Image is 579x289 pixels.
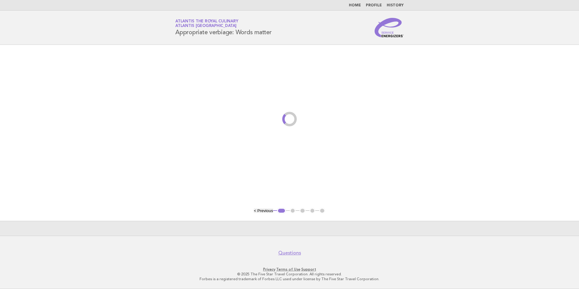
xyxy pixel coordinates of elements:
a: Support [301,267,316,271]
a: Questions [278,250,301,256]
a: Profile [366,4,382,7]
a: Terms of Use [276,267,300,271]
p: Forbes is a registered trademark of Forbes LLC used under license by The Five Star Travel Corpora... [104,277,475,281]
img: Service Energizers [375,18,404,37]
p: · · [104,267,475,272]
p: © 2025 The Five Star Travel Corporation. All rights reserved. [104,272,475,277]
a: History [387,4,404,7]
a: Home [349,4,361,7]
a: Atlantis the Royal CulinaryAtlantis [GEOGRAPHIC_DATA] [175,19,238,28]
a: Privacy [263,267,275,271]
h1: Appropriate verbiage: Words matter [175,20,272,35]
span: Atlantis [GEOGRAPHIC_DATA] [175,24,237,28]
